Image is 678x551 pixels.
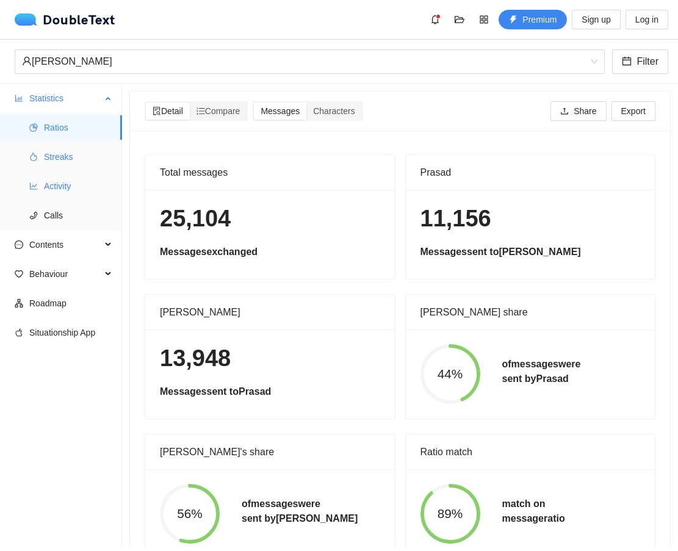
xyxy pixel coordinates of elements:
[160,434,380,469] div: [PERSON_NAME]'s share
[160,508,220,520] span: 56%
[22,56,32,66] span: user
[29,262,101,286] span: Behaviour
[626,10,668,29] button: Log in
[522,13,557,26] span: Premium
[44,174,112,198] span: Activity
[197,107,205,115] span: ordered-list
[261,106,300,116] span: Messages
[44,203,112,228] span: Calls
[550,101,606,121] button: uploadShare
[15,13,115,26] a: logoDoubleText
[420,245,641,259] h5: Messages sent to [PERSON_NAME]
[29,123,38,132] span: pie-chart
[420,434,641,469] div: Ratio match
[242,497,358,526] h5: of messages were sent by [PERSON_NAME]
[572,10,620,29] button: Sign up
[160,245,380,259] h5: Messages exchanged
[502,497,565,526] h5: match on message ratio
[509,15,518,25] span: thunderbolt
[44,115,112,140] span: Ratios
[450,10,469,29] button: folder-open
[420,295,641,330] div: [PERSON_NAME] share
[29,182,38,190] span: line-chart
[160,204,380,233] h1: 25,104
[29,232,101,257] span: Contents
[15,299,23,308] span: apartment
[499,10,567,29] button: thunderboltPremium
[622,56,632,68] span: calendar
[560,107,569,117] span: upload
[637,54,658,69] span: Filter
[502,357,581,386] h5: of messages were sent by Prasad
[15,94,23,103] span: bar-chart
[313,106,355,116] span: Characters
[15,13,43,26] img: logo
[420,508,480,520] span: 89%
[15,328,23,337] span: apple
[153,106,183,116] span: Detail
[44,145,112,169] span: Streaks
[15,240,23,249] span: message
[612,49,668,74] button: calendarFilter
[635,13,658,26] span: Log in
[22,50,597,73] span: Prasad Ubhad
[426,15,444,24] span: bell
[574,104,596,118] span: Share
[611,101,655,121] button: Export
[420,155,641,190] div: Prasad
[450,15,469,24] span: folder-open
[160,295,380,330] div: [PERSON_NAME]
[29,320,112,345] span: Situationship App
[15,13,115,26] div: DoubleText
[474,10,494,29] button: appstore
[425,10,445,29] button: bell
[582,13,610,26] span: Sign up
[29,86,101,110] span: Statistics
[29,291,112,315] span: Roadmap
[160,344,380,373] h1: 13,948
[29,153,38,161] span: fire
[475,15,493,24] span: appstore
[160,155,380,190] div: Total messages
[22,50,586,73] div: [PERSON_NAME]
[153,107,161,115] span: file-search
[29,211,38,220] span: phone
[621,104,646,118] span: Export
[197,106,240,116] span: Compare
[15,270,23,278] span: heart
[420,204,641,233] h1: 11,156
[420,368,480,381] span: 44%
[160,384,380,399] h5: Messages sent to Prasad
